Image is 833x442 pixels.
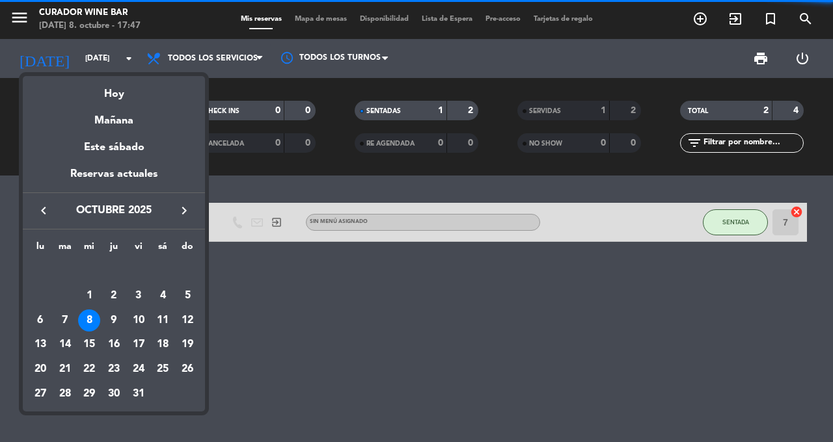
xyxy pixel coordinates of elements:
[126,308,151,333] td: 10 de octubre de 2025
[176,358,198,380] div: 26
[126,283,151,308] td: 3 de octubre de 2025
[54,358,76,380] div: 21
[77,382,102,406] td: 29 de octubre de 2025
[54,333,76,356] div: 14
[126,357,151,382] td: 24 de octubre de 2025
[78,383,100,405] div: 29
[103,285,125,307] div: 2
[152,358,174,380] div: 25
[102,357,126,382] td: 23 de octubre de 2025
[102,332,126,357] td: 16 de octubre de 2025
[54,309,76,331] div: 7
[103,333,125,356] div: 16
[175,283,200,308] td: 5 de octubre de 2025
[103,309,125,331] div: 9
[28,259,200,283] td: OCT.
[78,309,100,331] div: 8
[175,357,200,382] td: 26 de octubre de 2025
[23,76,205,103] div: Hoy
[175,239,200,259] th: domingo
[78,333,100,356] div: 15
[36,203,51,218] i: keyboard_arrow_left
[53,382,77,406] td: 28 de octubre de 2025
[28,332,53,357] td: 13 de octubre de 2025
[175,308,200,333] td: 12 de octubre de 2025
[128,309,150,331] div: 10
[152,285,174,307] div: 4
[32,202,55,219] button: keyboard_arrow_left
[128,383,150,405] div: 31
[176,285,198,307] div: 5
[176,309,198,331] div: 12
[102,308,126,333] td: 9 de octubre de 2025
[128,358,150,380] div: 24
[78,358,100,380] div: 22
[176,333,198,356] div: 19
[29,309,51,331] div: 6
[77,357,102,382] td: 22 de octubre de 2025
[28,382,53,406] td: 27 de octubre de 2025
[103,383,125,405] div: 30
[126,239,151,259] th: viernes
[23,103,205,129] div: Mañana
[176,203,192,218] i: keyboard_arrow_right
[102,382,126,406] td: 30 de octubre de 2025
[128,285,150,307] div: 3
[53,357,77,382] td: 21 de octubre de 2025
[77,239,102,259] th: miércoles
[126,332,151,357] td: 17 de octubre de 2025
[151,357,176,382] td: 25 de octubre de 2025
[128,333,150,356] div: 17
[151,308,176,333] td: 11 de octubre de 2025
[53,332,77,357] td: 14 de octubre de 2025
[172,202,196,219] button: keyboard_arrow_right
[103,358,125,380] div: 23
[77,332,102,357] td: 15 de octubre de 2025
[29,333,51,356] div: 13
[29,383,51,405] div: 27
[151,239,176,259] th: sábado
[29,358,51,380] div: 20
[23,166,205,192] div: Reservas actuales
[77,283,102,308] td: 1 de octubre de 2025
[175,332,200,357] td: 19 de octubre de 2025
[152,309,174,331] div: 11
[151,332,176,357] td: 18 de octubre de 2025
[23,129,205,166] div: Este sábado
[102,283,126,308] td: 2 de octubre de 2025
[126,382,151,406] td: 31 de octubre de 2025
[53,308,77,333] td: 7 de octubre de 2025
[53,239,77,259] th: martes
[28,357,53,382] td: 20 de octubre de 2025
[152,333,174,356] div: 18
[78,285,100,307] div: 1
[54,383,76,405] div: 28
[151,283,176,308] td: 4 de octubre de 2025
[55,202,172,219] span: octubre 2025
[28,308,53,333] td: 6 de octubre de 2025
[77,308,102,333] td: 8 de octubre de 2025
[102,239,126,259] th: jueves
[28,239,53,259] th: lunes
